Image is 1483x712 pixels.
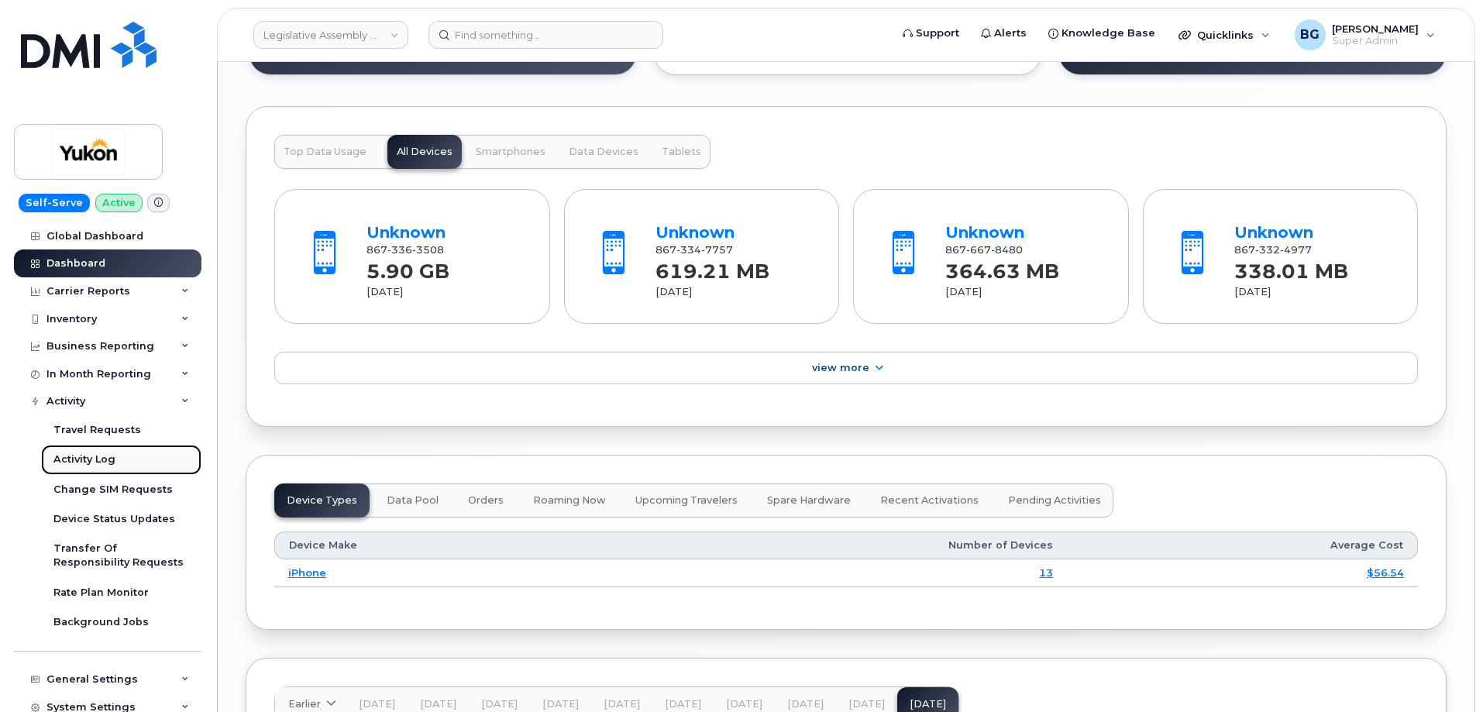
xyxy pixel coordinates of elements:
[1332,22,1419,35] span: [PERSON_NAME]
[892,18,970,49] a: Support
[652,135,711,169] button: Tablets
[466,135,555,169] button: Smartphones
[366,223,446,242] a: Unknown
[994,26,1027,41] span: Alerts
[1197,29,1254,41] span: Quicklinks
[609,531,1067,559] th: Number of Devices
[676,244,701,256] span: 334
[604,698,640,710] span: [DATE]
[412,244,444,256] span: 3508
[1234,251,1348,283] strong: 338.01 MB
[559,135,648,169] button: Data Devices
[945,251,1059,283] strong: 364.63 MB
[662,146,701,158] span: Tablets
[945,285,1101,299] div: [DATE]
[1234,285,1390,299] div: [DATE]
[274,352,1418,384] a: View More
[476,146,545,158] span: Smartphones
[1037,18,1166,49] a: Knowledge Base
[366,251,449,283] strong: 5.90 GB
[787,698,824,710] span: [DATE]
[284,146,366,158] span: Top Data Usage
[1300,26,1320,44] span: BG
[420,698,456,710] span: [DATE]
[945,244,1023,256] span: 867
[288,697,321,711] span: Earlier
[542,698,579,710] span: [DATE]
[970,18,1037,49] a: Alerts
[253,21,408,49] a: Legislative Assembly Office (YTG)
[1332,35,1419,47] span: Super Admin
[655,244,733,256] span: 867
[481,698,518,710] span: [DATE]
[1284,19,1446,50] div: Bill Geary
[1234,223,1313,242] a: Unknown
[916,26,959,41] span: Support
[1061,26,1155,41] span: Knowledge Base
[1039,566,1053,579] a: 13
[366,285,522,299] div: [DATE]
[812,362,869,373] span: View More
[665,698,701,710] span: [DATE]
[288,566,326,579] a: iPhone
[428,21,663,49] input: Find something...
[1367,566,1404,579] a: $56.54
[767,494,851,507] span: Spare Hardware
[366,244,444,256] span: 867
[1234,244,1312,256] span: 867
[880,494,979,507] span: Recent Activations
[726,698,762,710] span: [DATE]
[569,146,638,158] span: Data Devices
[359,698,395,710] span: [DATE]
[1255,244,1280,256] span: 332
[966,244,991,256] span: 667
[655,251,769,283] strong: 619.21 MB
[635,494,738,507] span: Upcoming Travelers
[387,494,439,507] span: Data Pool
[468,494,504,507] span: Orders
[655,285,811,299] div: [DATE]
[701,244,733,256] span: 7757
[1008,494,1101,507] span: Pending Activities
[848,698,885,710] span: [DATE]
[991,244,1023,256] span: 8480
[274,531,609,559] th: Device Make
[533,494,606,507] span: Roaming Now
[945,223,1024,242] a: Unknown
[1067,531,1418,559] th: Average Cost
[1280,244,1312,256] span: 4977
[655,223,735,242] a: Unknown
[387,244,412,256] span: 336
[1168,19,1281,50] div: Quicklinks
[274,135,376,169] button: Top Data Usage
